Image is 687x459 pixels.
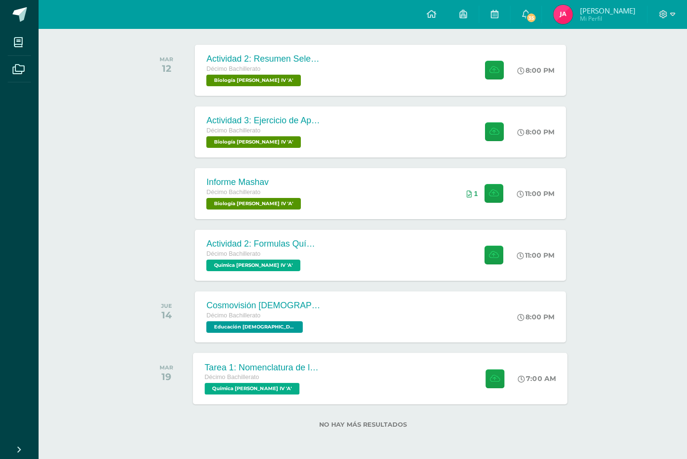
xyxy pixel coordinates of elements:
[161,309,172,321] div: 14
[206,136,301,148] span: Biología Bach IV 'A'
[474,190,478,197] span: 1
[517,128,554,136] div: 8:00 PM
[145,421,581,428] label: No hay más resultados
[518,374,556,383] div: 7:00 AM
[206,54,322,64] div: Actividad 2: Resumen Selección Natural
[205,383,300,394] span: Química Bach IV 'A'
[206,301,322,311] div: Cosmovisión [DEMOGRAPHIC_DATA]
[205,374,259,380] span: Décimo Bachillerato
[206,250,260,257] span: Décimo Bachillerato
[206,321,303,333] span: Educación Cristiana Bach IV 'A'
[206,189,260,196] span: Décimo Bachillerato
[517,66,554,75] div: 8:00 PM
[467,190,478,197] div: Archivos entregados
[206,116,322,126] div: Actividad 3: Ejercicio de Aprendizaje 16.2
[206,198,301,210] span: Biología Bach IV 'A'
[160,63,173,74] div: 12
[160,371,173,382] div: 19
[580,6,635,15] span: [PERSON_NAME]
[206,177,303,187] div: Informe Mashav
[161,302,172,309] div: JUE
[206,239,322,249] div: Actividad 2: Formulas Químicas
[553,5,573,24] img: 9a9e6e5cfd74655d445a6fc0b991bc09.png
[517,313,554,321] div: 8:00 PM
[580,14,635,23] span: Mi Perfil
[160,56,173,63] div: MAR
[206,127,260,134] span: Décimo Bachillerato
[526,13,537,23] span: 35
[206,75,301,86] span: Biología Bach IV 'A'
[517,189,554,198] div: 11:00 PM
[205,362,322,372] div: Tarea 1: Nomenclatura de los Compuestos
[160,364,173,371] div: MAR
[206,312,260,319] span: Décimo Bachillerato
[517,251,554,260] div: 11:00 PM
[206,66,260,72] span: Décimo Bachillerato
[206,260,300,271] span: Química Bach IV 'A'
